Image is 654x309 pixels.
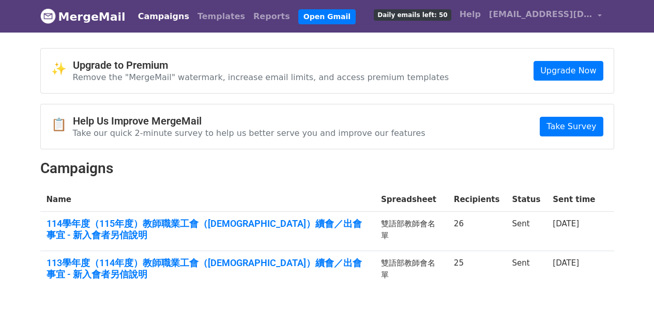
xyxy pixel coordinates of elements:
th: Sent time [546,188,601,212]
h4: Help Us Improve MergeMail [73,115,425,127]
th: Status [506,188,546,212]
td: 雙語部教師會名單 [375,251,448,290]
span: 📋 [51,117,73,132]
th: Name [40,188,375,212]
h2: Campaigns [40,160,614,177]
td: 雙語部教師會名單 [375,212,448,251]
a: Campaigns [134,6,193,27]
a: 113學年度（114年度）教師職業工會（[DEMOGRAPHIC_DATA]）續會／出會事宜 - 新入會者另信說明 [47,257,369,280]
a: Upgrade Now [534,61,603,81]
h4: Upgrade to Premium [73,59,449,71]
a: Templates [193,6,249,27]
td: 26 [448,212,506,251]
a: [DATE] [553,219,579,228]
a: MergeMail [40,6,126,27]
a: Daily emails left: 50 [370,4,455,25]
span: Daily emails left: 50 [374,9,451,21]
td: Sent [506,212,546,251]
td: Sent [506,251,546,290]
a: Help [455,4,485,25]
p: Remove the "MergeMail" watermark, increase email limits, and access premium templates [73,72,449,83]
p: Take our quick 2-minute survey to help us better serve you and improve our features [73,128,425,138]
a: Open Gmail [298,9,356,24]
a: [DATE] [553,258,579,268]
a: [EMAIL_ADDRESS][DOMAIN_NAME] [485,4,606,28]
span: [EMAIL_ADDRESS][DOMAIN_NAME] [489,8,592,21]
a: Reports [249,6,294,27]
td: 25 [448,251,506,290]
span: ✨ [51,61,73,76]
th: Recipients [448,188,506,212]
th: Spreadsheet [375,188,448,212]
a: Take Survey [540,117,603,136]
a: 114學年度（115年度）教師職業工會（[DEMOGRAPHIC_DATA]）續會／出會事宜 - 新入會者另信說明 [47,218,369,240]
img: MergeMail logo [40,8,56,24]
